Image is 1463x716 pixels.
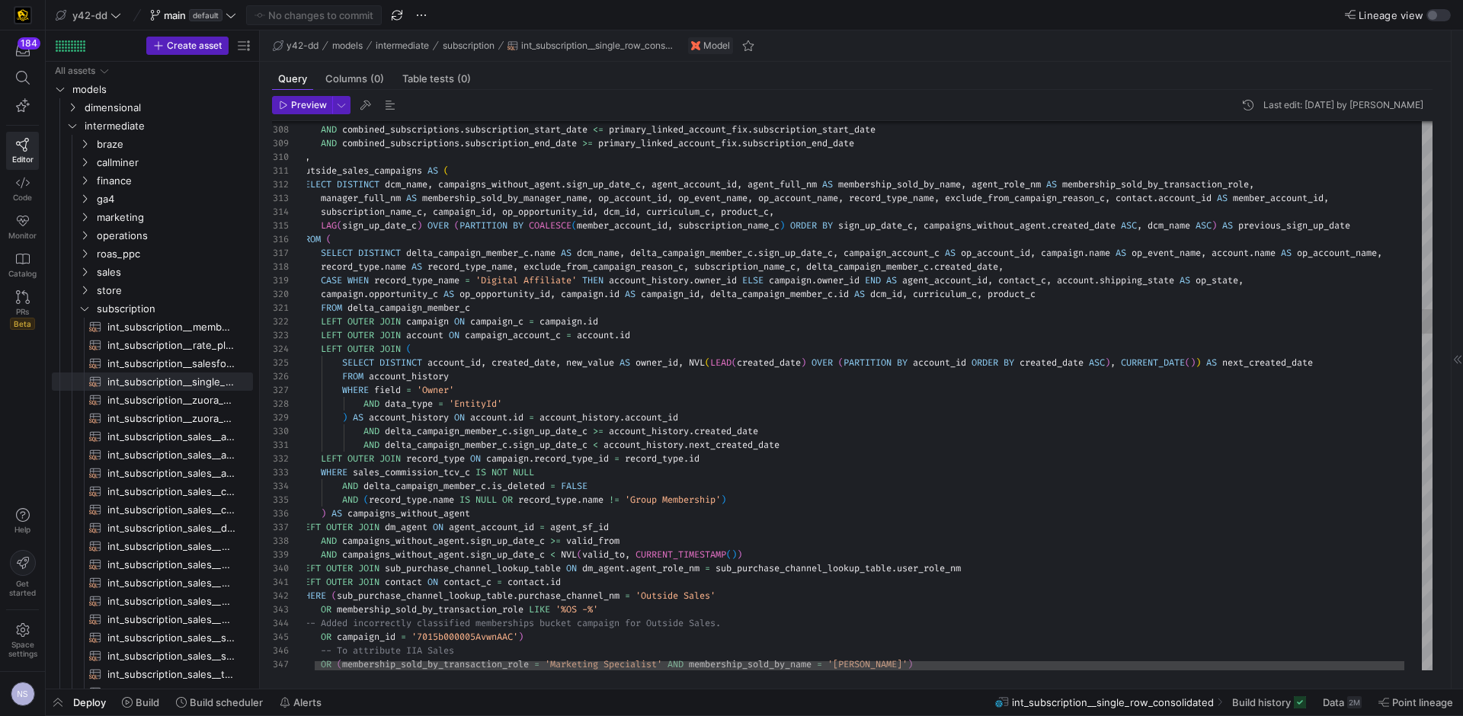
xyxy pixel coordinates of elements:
[272,246,289,260] div: 317
[107,647,235,665] span: int_subscription_sales__sub_purchase_channel_update_2024​​​​​​​​​​
[321,137,337,149] span: AND
[16,307,29,316] span: PRs
[1132,247,1201,259] span: op_event_name
[107,684,235,702] span: int_subscription_sales__working_query​​​​​​​​​​
[523,261,683,273] span: exclude_from_campaign_reason_c
[1347,696,1362,708] div: 2M
[1297,247,1377,259] span: op_account_name
[1232,696,1291,708] span: Build history
[332,40,363,51] span: models
[97,190,251,208] span: ga4
[758,247,833,259] span: sign_up_date_c
[272,191,289,205] div: 313
[9,579,36,597] span: Get started
[790,219,817,232] span: ORDER
[1212,219,1217,232] span: )
[272,96,332,114] button: Preview
[838,219,913,232] span: sign_up_date_c
[337,178,379,190] span: DISTINCT
[52,610,253,628] a: int_subscription_sales__purchase_channel_update_2024​​​​​​​​​​
[52,446,253,464] a: int_subscription_sales__actual_new_members​​​​​​​​​​
[52,372,253,391] a: int_subscription__single_row_consolidated​​​​​​​​​​
[107,318,235,336] span: int_subscription__membership_changes_consolidated​​​​​​​​​​
[107,574,235,592] span: int_subscription_sales__pivoted_target_new_members​​​​​​​​​​
[136,696,159,708] span: Build
[8,231,37,240] span: Monitor
[6,132,39,170] a: Editor
[721,206,769,218] span: product_c
[561,247,571,259] span: AS
[97,264,251,281] span: sales
[6,616,39,665] a: Spacesettings
[55,66,95,76] div: All assets
[630,247,753,259] span: delta_campaign_member_c
[385,261,406,273] span: name
[52,117,253,135] div: Press SPACE to select this row.
[385,178,427,190] span: dcm_name
[1089,247,1110,259] span: name
[817,274,860,286] span: owner_id
[115,689,166,715] button: Build
[769,206,774,218] span: ,
[342,219,417,232] span: sign_up_date_c
[273,689,328,715] button: Alerts
[961,247,1030,259] span: op_account_id
[748,178,817,190] span: agent_full_nm
[465,137,577,149] span: subscription_end_date
[52,190,253,208] div: Press SPACE to select this row.
[376,40,429,51] span: intermediate
[427,165,438,177] span: AS
[1105,192,1110,204] span: ,
[603,206,635,218] span: dcm_id
[1233,192,1324,204] span: member_account_id
[169,689,270,715] button: Build scheduler
[328,37,367,55] button: models
[52,98,253,117] div: Press SPACE to select this row.
[12,155,34,164] span: Editor
[374,274,459,286] span: record_type_name
[833,247,838,259] span: ,
[402,74,471,84] span: Table tests
[52,226,253,245] div: Press SPACE to select this row.
[299,178,331,190] span: SELECT
[272,177,289,191] div: 312
[6,246,39,284] a: Catalog
[321,192,401,204] span: manager_full_nm
[406,192,417,204] span: AS
[582,137,593,149] span: >=
[107,428,235,446] span: int_subscription_sales__actual_cancelled_members​​​​​​​​​​
[822,219,833,232] span: BY
[1316,689,1369,715] button: Data2M
[52,208,253,226] div: Press SPACE to select this row.
[1116,247,1126,259] span: AS
[1392,696,1453,708] span: Point lineage
[587,192,593,204] span: ,
[278,74,307,84] span: Query
[107,483,235,500] span: int_subscription_sales__cancelled_daily_count​​​​​​​​​​
[1116,192,1153,204] span: contact
[52,555,253,574] a: int_subscription_sales__new_weighted_date_multiplier​​​​​​​​​​
[844,247,940,259] span: campaign_account_c
[97,282,251,299] span: store
[849,192,934,204] span: record_type_name
[52,519,253,537] a: int_subscription_sales__dates​​​​​​​​​​
[838,178,961,190] span: membership_sold_by_name
[321,219,337,232] span: LAG
[146,5,240,25] button: maindefault
[513,219,523,232] span: BY
[10,318,35,330] span: Beta
[52,171,253,190] div: Press SPACE to select this row.
[1052,219,1116,232] span: created_date
[504,37,679,55] button: int_subscription__single_row_consolidated
[52,80,253,98] div: Press SPACE to select this row.
[107,446,235,464] span: int_subscription_sales__actual_new_members​​​​​​​​​​
[18,37,40,50] div: 184
[934,261,998,273] span: created_date
[107,373,235,391] span: int_subscription__single_row_consolidated​​​​​​​​​​
[945,192,1105,204] span: exclude_from_campaign_reason_c
[427,261,513,273] span: record_type_name
[598,192,667,204] span: op_account_id
[6,37,39,64] button: 184
[8,640,37,658] span: Space settings
[1254,247,1276,259] span: name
